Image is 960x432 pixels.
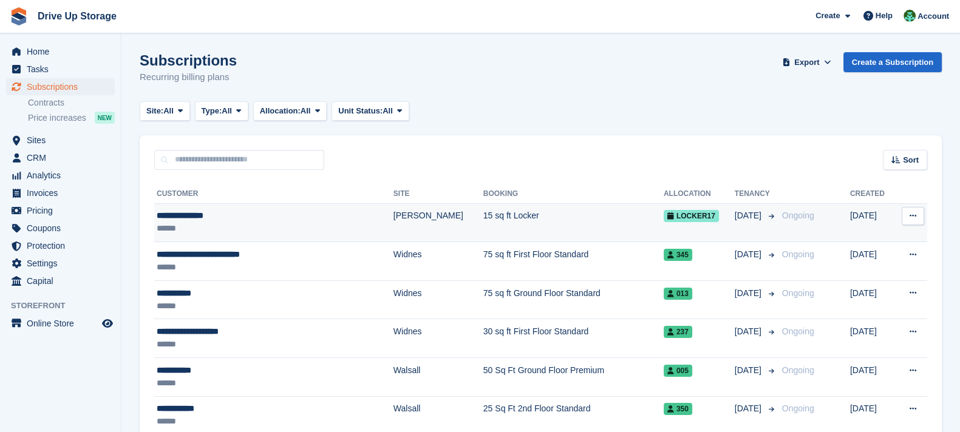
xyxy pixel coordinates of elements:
[876,10,893,22] span: Help
[27,43,100,60] span: Home
[735,325,764,338] span: [DATE]
[163,105,174,117] span: All
[483,203,664,242] td: 15 sq ft Locker
[735,287,764,300] span: [DATE]
[6,272,115,289] a: menu
[27,220,100,237] span: Coupons
[850,319,894,358] td: [DATE]
[664,210,719,222] span: Locker17
[33,6,121,26] a: Drive Up Storage
[27,315,100,332] span: Online Store
[146,105,163,117] span: Site:
[202,105,222,117] span: Type:
[664,403,692,415] span: 350
[393,203,483,242] td: [PERSON_NAME]
[27,61,100,78] span: Tasks
[253,101,327,121] button: Allocation: All
[6,167,115,184] a: menu
[6,315,115,332] a: menu
[28,111,115,124] a: Price increases NEW
[6,202,115,219] a: menu
[735,402,764,415] span: [DATE]
[6,78,115,95] a: menu
[95,112,115,124] div: NEW
[383,105,393,117] span: All
[27,167,100,184] span: Analytics
[10,7,28,25] img: stora-icon-8386f47178a22dfd0bd8f6a31ec36ba5ce8667c1dd55bd0f319d3a0aa187defe.svg
[903,154,919,166] span: Sort
[6,43,115,60] a: menu
[6,237,115,254] a: menu
[780,52,834,72] button: Export
[27,255,100,272] span: Settings
[140,70,237,84] p: Recurring billing plans
[27,184,100,201] span: Invoices
[850,184,894,204] th: Created
[782,365,814,375] span: Ongoing
[393,319,483,358] td: Widnes
[735,248,764,261] span: [DATE]
[815,10,840,22] span: Create
[850,203,894,242] td: [DATE]
[27,237,100,254] span: Protection
[140,101,190,121] button: Site: All
[222,105,232,117] span: All
[393,357,483,396] td: Walsall
[483,319,664,358] td: 30 sq ft First Floor Standard
[735,364,764,377] span: [DATE]
[6,220,115,237] a: menu
[782,211,814,220] span: Ongoing
[664,326,692,338] span: 237
[664,184,735,204] th: Allocation
[260,105,301,117] span: Allocation:
[393,242,483,281] td: Widnes
[11,300,121,312] span: Storefront
[483,280,664,319] td: 75 sq ft Ground Floor Standard
[782,249,814,259] span: Ongoing
[27,78,100,95] span: Subscriptions
[735,209,764,222] span: [DATE]
[100,316,115,331] a: Preview store
[6,61,115,78] a: menu
[301,105,311,117] span: All
[6,255,115,272] a: menu
[28,112,86,124] span: Price increases
[6,149,115,166] a: menu
[27,132,100,149] span: Sites
[850,242,894,281] td: [DATE]
[664,249,692,261] span: 345
[332,101,409,121] button: Unit Status: All
[917,10,949,22] span: Account
[483,184,664,204] th: Booking
[6,184,115,201] a: menu
[27,149,100,166] span: CRM
[393,184,483,204] th: Site
[6,132,115,149] a: menu
[850,280,894,319] td: [DATE]
[904,10,916,22] img: Camille
[735,184,777,204] th: Tenancy
[154,184,393,204] th: Customer
[393,280,483,319] td: Widnes
[794,56,819,69] span: Export
[28,97,115,109] a: Contracts
[843,52,942,72] a: Create a Subscription
[27,202,100,219] span: Pricing
[850,357,894,396] td: [DATE]
[782,288,814,298] span: Ongoing
[195,101,248,121] button: Type: All
[782,326,814,336] span: Ongoing
[664,365,692,377] span: 005
[782,403,814,413] span: Ongoing
[483,357,664,396] td: 50 Sq Ft Ground Floor Premium
[664,288,692,300] span: 013
[27,272,100,289] span: Capital
[140,52,237,69] h1: Subscriptions
[483,242,664,281] td: 75 sq ft First Floor Standard
[338,105,383,117] span: Unit Status:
